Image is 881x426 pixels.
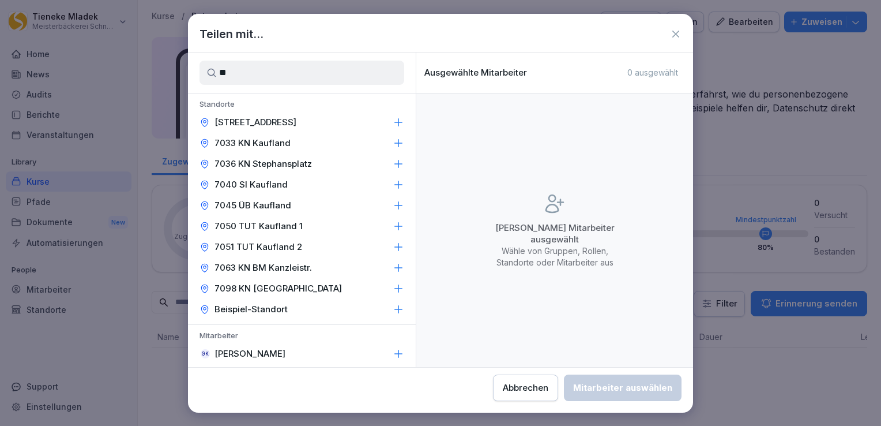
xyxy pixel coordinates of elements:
p: Standorte [188,99,416,112]
div: Mitarbeiter auswählen [573,382,672,394]
p: 7033 KN Kaufland [214,137,291,149]
p: 7045 ÜB Kaufland [214,200,291,211]
p: Mitarbeiter [188,331,416,343]
button: Mitarbeiter auswählen [564,375,682,401]
div: Abbrechen [503,382,548,394]
p: 7036 KN Stephansplatz [214,158,312,170]
p: 7050 TUT Kaufland 1 [214,221,303,232]
p: 7051 TUT Kaufland 2 [214,241,302,253]
p: 7063 KN BM Kanzleistr. [214,262,312,274]
h1: Teilen mit... [199,25,263,43]
p: 7040 SI Kaufland [214,179,288,190]
p: [PERSON_NAME] [214,348,285,360]
p: [STREET_ADDRESS] [214,117,296,128]
button: Abbrechen [493,375,558,401]
p: 0 ausgewählt [627,68,678,78]
p: Wähle von Gruppen, Rollen, Standorte oder Mitarbeiter aus [485,245,624,268]
p: [PERSON_NAME] Mitarbeiter ausgewählt [485,222,624,245]
p: 7098 KN [GEOGRAPHIC_DATA] [214,283,342,294]
p: Beispiel-Standort [214,304,288,315]
p: Ausgewählte Mitarbeiter [424,68,527,78]
div: GK [201,349,210,358]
